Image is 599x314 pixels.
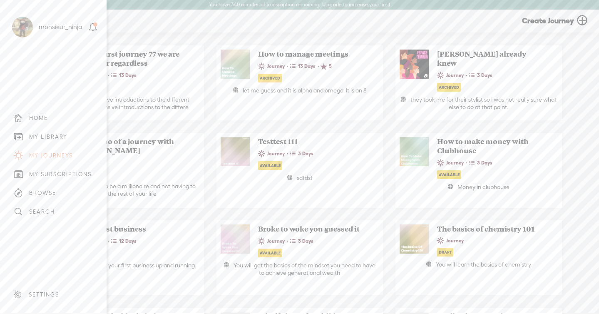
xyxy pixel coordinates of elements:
div: MY SUBSCRIPTIONS [29,171,92,178]
div: MY JOURNEYS [29,152,73,159]
div: SEARCH [29,208,55,215]
div: HOME [29,115,48,122]
div: SETTINGS [29,291,59,298]
div: BROWSE [29,189,56,197]
div: MY LIBRARY [29,133,67,140]
div: monsieur_ninja [39,23,82,31]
